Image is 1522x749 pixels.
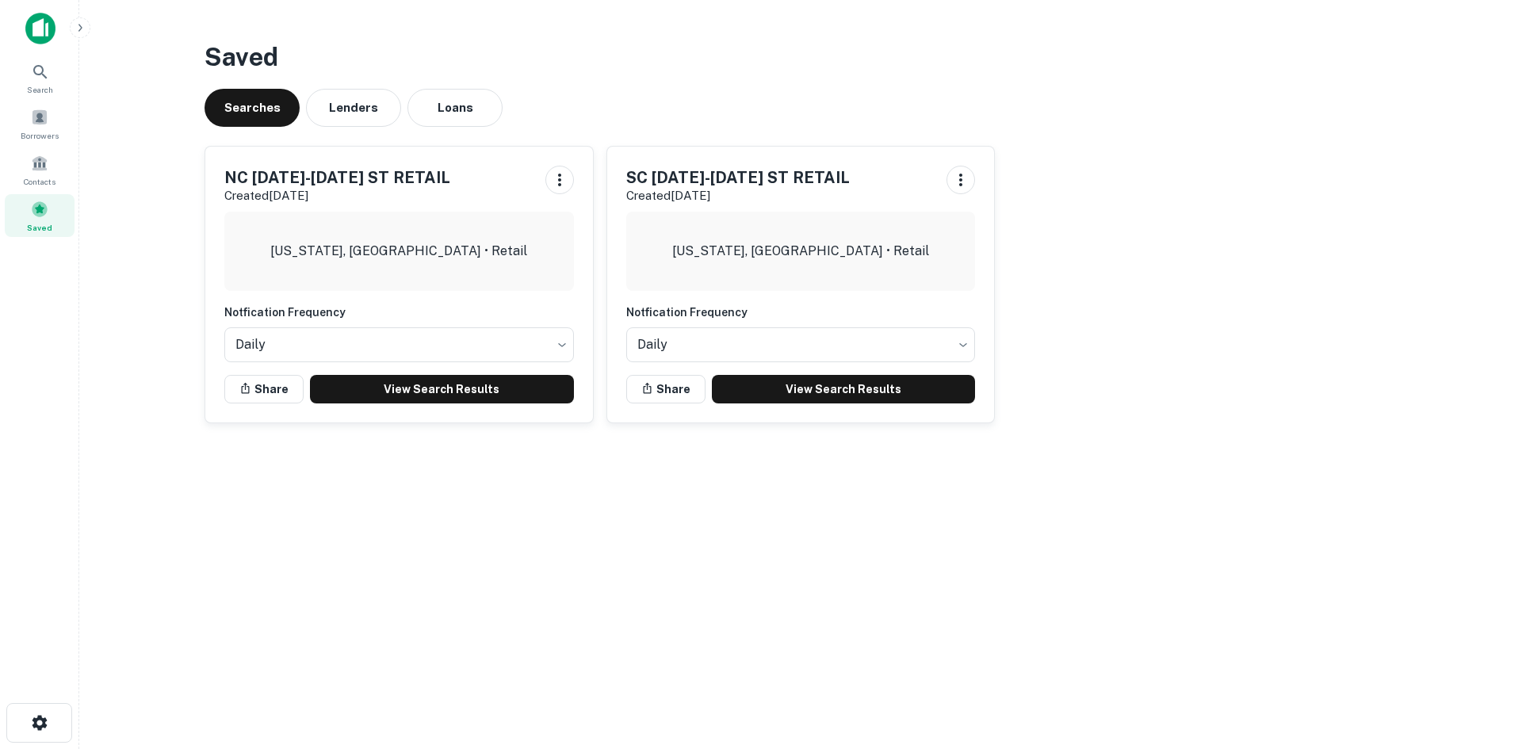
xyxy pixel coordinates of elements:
span: Search [27,83,53,96]
a: Saved [5,194,75,237]
a: Search [5,56,75,99]
h3: Saved [205,38,1397,76]
h6: Notfication Frequency [626,304,976,321]
a: View Search Results [310,375,574,403]
span: Saved [27,221,52,234]
span: Borrowers [21,129,59,142]
a: Contacts [5,148,75,191]
img: capitalize-icon.png [25,13,55,44]
iframe: Chat Widget [1443,622,1522,698]
button: Loans [407,89,503,127]
span: Contacts [24,175,55,188]
button: Lenders [306,89,401,127]
a: View Search Results [712,375,976,403]
div: Without label [626,323,976,367]
h5: SC [DATE]-[DATE] ST RETAIL [626,166,850,189]
p: Created [DATE] [224,186,450,205]
a: Borrowers [5,102,75,145]
button: Share [626,375,706,403]
h5: NC [DATE]-[DATE] ST RETAIL [224,166,450,189]
div: Without label [224,323,574,367]
button: Searches [205,89,300,127]
p: [US_STATE], [GEOGRAPHIC_DATA] • Retail [672,242,929,261]
p: Created [DATE] [626,186,850,205]
button: Share [224,375,304,403]
p: [US_STATE], [GEOGRAPHIC_DATA] • Retail [270,242,527,261]
h6: Notfication Frequency [224,304,574,321]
